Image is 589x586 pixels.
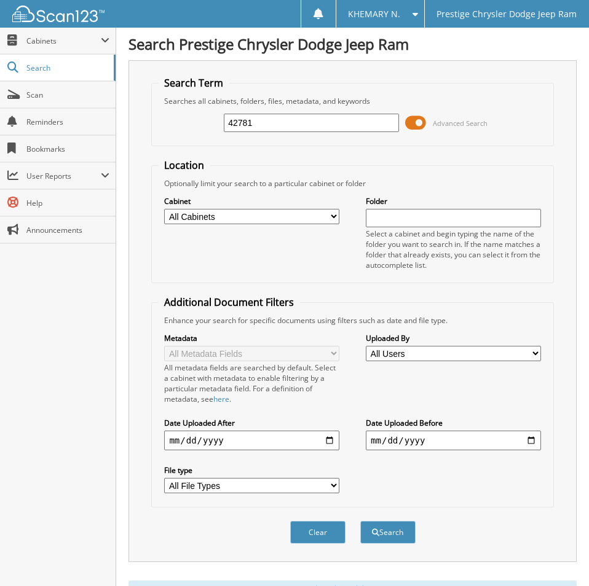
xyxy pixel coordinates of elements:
legend: Search Term [158,76,229,90]
span: Help [26,198,109,208]
span: KHEMARY N. [348,10,400,18]
span: Reminders [26,117,109,127]
input: end [366,431,540,450]
div: All metadata fields are searched by default. Select a cabinet with metadata to enable filtering b... [164,362,339,404]
div: Optionally limit your search to a particular cabinet or folder [158,178,547,189]
button: Clear [290,521,346,544]
span: Announcements [26,225,109,235]
legend: Location [158,158,210,172]
span: Prestige Chrysler Dodge Jeep Ram [437,10,577,18]
img: scan123-logo-white.svg [12,6,105,22]
div: Enhance your search for specific documents using filters such as date and file type. [158,315,547,326]
span: Bookmarks [26,144,109,154]
span: Search [26,63,108,73]
input: start [164,431,339,450]
legend: Additional Document Filters [158,295,300,309]
a: here [213,394,229,404]
label: Uploaded By [366,333,540,343]
div: Searches all cabinets, folders, files, metadata, and keywords [158,96,547,106]
label: Folder [366,196,540,206]
label: File type [164,465,339,475]
div: Select a cabinet and begin typing the name of the folder you want to search in. If the name match... [366,229,540,270]
span: Advanced Search [433,119,488,128]
span: User Reports [26,171,101,181]
label: Cabinet [164,196,339,206]
span: Scan [26,90,109,100]
label: Metadata [164,333,339,343]
span: Cabinets [26,36,101,46]
label: Date Uploaded Before [366,418,540,428]
label: Date Uploaded After [164,418,339,428]
button: Search [360,521,416,544]
h1: Search Prestige Chrysler Dodge Jeep Ram [128,34,577,54]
